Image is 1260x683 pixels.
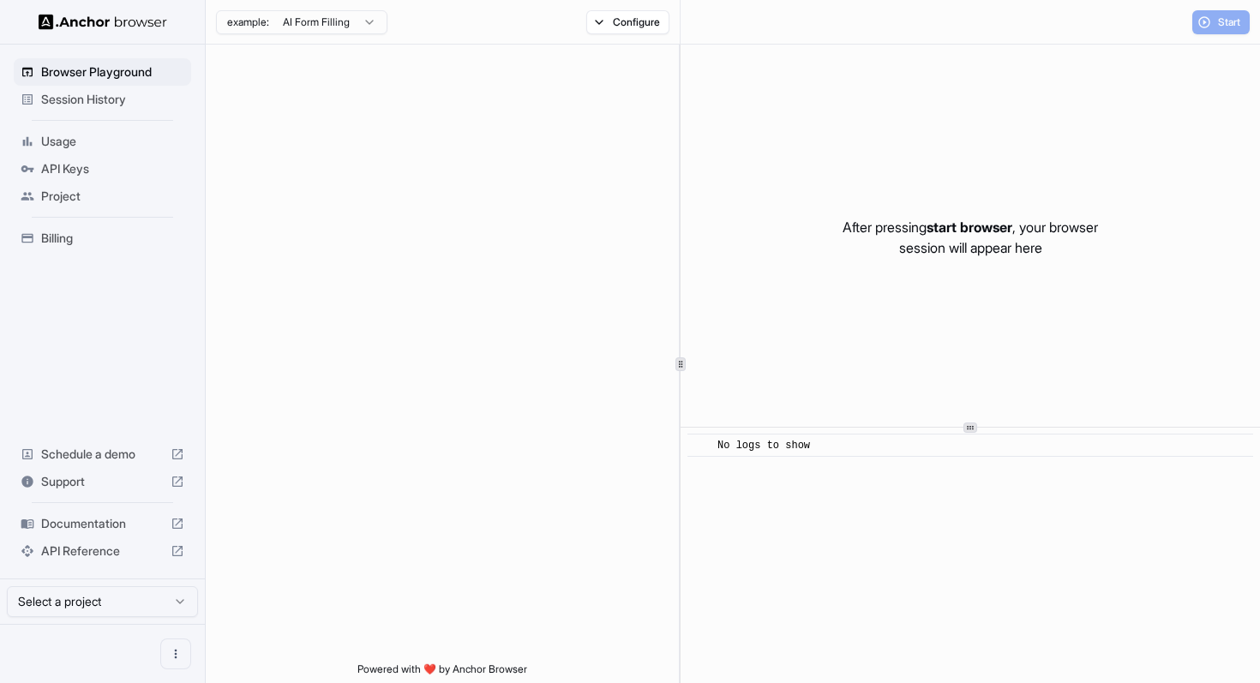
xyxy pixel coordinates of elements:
span: Documentation [41,515,164,532]
span: Billing [41,230,184,247]
span: Session History [41,91,184,108]
div: API Reference [14,537,191,565]
span: Usage [41,133,184,150]
div: Session History [14,86,191,113]
div: Browser Playground [14,58,191,86]
button: Configure [586,10,669,34]
span: No logs to show [717,440,810,452]
span: API Keys [41,160,184,177]
div: Documentation [14,510,191,537]
span: Project [41,188,184,205]
span: Support [41,473,164,490]
div: Usage [14,128,191,155]
span: start browser [927,219,1012,236]
span: Browser Playground [41,63,184,81]
span: ​ [696,437,705,454]
button: Open menu [160,638,191,669]
p: After pressing , your browser session will appear here [843,217,1098,258]
div: API Keys [14,155,191,183]
div: Billing [14,225,191,252]
div: Project [14,183,191,210]
div: Support [14,468,191,495]
span: example: [227,15,269,29]
span: Powered with ❤️ by Anchor Browser [357,662,527,683]
span: API Reference [41,542,164,560]
img: Anchor Logo [39,14,167,30]
span: Schedule a demo [41,446,164,463]
div: Schedule a demo [14,440,191,468]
